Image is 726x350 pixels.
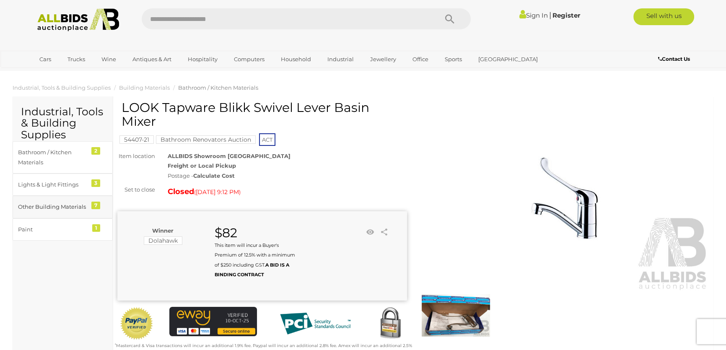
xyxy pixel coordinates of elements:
[62,52,91,66] a: Trucks
[178,84,258,91] a: Bathroom / Kitchen Materials
[364,226,376,239] li: Watch this item
[193,172,235,179] strong: Calculate Cost
[91,179,100,187] div: 3
[365,52,402,66] a: Jewellery
[429,8,471,29] button: Search
[13,141,113,174] a: Bathroom / Kitchen Materials 2
[168,153,290,159] strong: ALLBIDS Showroom [GEOGRAPHIC_DATA]
[273,307,357,340] img: PCI DSS compliant
[169,307,257,336] img: eWAY Payment Gateway
[13,174,113,196] a: Lights & Light Fittings 3
[658,56,690,62] b: Contact Us
[13,218,113,241] a: Paint 1
[519,11,548,19] a: Sign In
[182,52,223,66] a: Hospitality
[119,84,170,91] a: Building Materials
[215,242,295,277] small: This item will incur a Buyer's Premium of 12.5% with a minimum of $250 including GST.
[92,224,100,232] div: 1
[215,225,237,241] strong: $82
[111,151,161,161] div: Item location
[275,52,316,66] a: Household
[119,307,154,340] img: Official PayPal Seal
[122,101,405,128] h1: LOOK Tapware Blikk Swivel Lever Basin Mixer
[91,202,100,209] div: 7
[13,196,113,218] a: Other Building Materials 7
[119,136,154,143] a: 54407-21
[156,136,256,143] a: Bathroom Renovators Auction
[228,52,270,66] a: Computers
[549,10,551,20] span: |
[168,162,236,169] strong: Freight or Local Pickup
[18,148,87,167] div: Bathroom / Kitchen Materials
[127,52,177,66] a: Antiques & Art
[18,180,87,189] div: Lights & Light Fittings
[111,185,161,194] div: Set to close
[407,52,434,66] a: Office
[658,54,692,64] a: Contact Us
[91,147,100,155] div: 2
[18,202,87,212] div: Other Building Materials
[21,106,104,141] h2: Industrial, Tools & Building Supplies
[33,8,124,31] img: Allbids.com.au
[633,8,694,25] a: Sell with us
[422,293,490,337] img: LOOK Tapware Blikk Swivel Lever Basin Mixer
[168,187,194,196] strong: Closed
[152,227,174,234] b: Winner
[13,84,111,91] a: Industrial, Tools & Building Supplies
[144,236,182,245] mark: Dolahawk
[322,52,359,66] a: Industrial
[168,171,407,181] div: Postage -
[552,11,580,19] a: Register
[196,188,239,196] span: [DATE] 9:12 PM
[96,52,122,66] a: Wine
[119,135,154,144] mark: 54407-21
[420,105,709,291] img: LOOK Tapware Blikk Swivel Lever Basin Mixer
[373,307,407,340] img: Secured by Rapid SSL
[194,189,241,195] span: ( )
[259,133,275,146] span: ACT
[473,52,543,66] a: [GEOGRAPHIC_DATA]
[156,135,256,144] mark: Bathroom Renovators Auction
[439,52,467,66] a: Sports
[18,225,87,234] div: Paint
[34,52,57,66] a: Cars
